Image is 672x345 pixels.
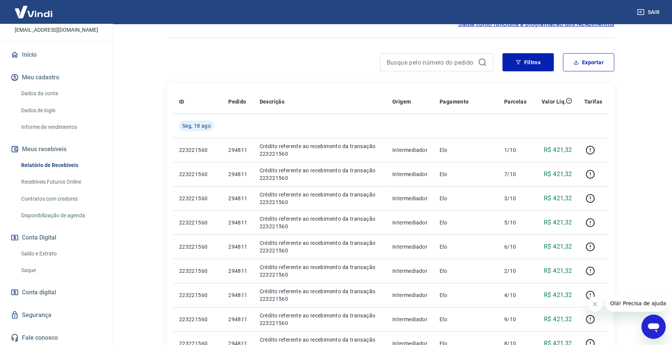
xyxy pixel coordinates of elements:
a: Dados da conta [18,86,104,101]
button: Meus recebíveis [9,141,104,158]
a: Informe de rendimentos [18,119,104,135]
p: Intermediador [392,195,427,202]
p: 294811 [228,291,247,299]
a: Saiba como funciona a programação dos recebimentos [458,20,615,29]
p: 223221560 [179,195,216,202]
p: R$ 421,32 [544,218,573,227]
p: 5/10 [505,219,527,226]
p: Crédito referente ao recebimento da transação 223221560 [260,142,381,158]
p: 294811 [228,146,247,154]
p: Crédito referente ao recebimento da transação 223221560 [260,312,381,327]
p: Crédito referente ao recebimento da transação 223221560 [260,167,381,182]
p: ID [179,98,184,105]
p: 4/10 [505,291,527,299]
p: Origem [392,98,411,105]
p: Elo [440,146,492,154]
a: Saldo e Extrato [18,246,104,261]
p: 223221560 [179,243,216,251]
p: Elo [440,291,492,299]
p: Elo [440,195,492,202]
a: Dados de login [18,103,104,118]
p: Crédito referente ao recebimento da transação 223221560 [260,239,381,254]
span: Olá! Precisa de ajuda? [5,5,63,11]
p: 6/10 [505,243,527,251]
a: Disponibilização de agenda [18,208,104,223]
span: Conta digital [22,287,56,298]
button: Meu cadastro [9,69,104,86]
p: R$ 421,32 [544,145,573,155]
p: Elo [440,243,492,251]
p: R$ 421,32 [544,266,573,275]
p: R$ 421,32 [544,242,573,251]
button: Exportar [563,53,615,71]
input: Busque pelo número do pedido [387,57,475,68]
p: Descrição [260,98,285,105]
a: Contratos com credores [18,191,104,207]
p: Intermediador [392,219,427,226]
p: R$ 421,32 [544,170,573,179]
span: Seg, 18 ago [182,122,211,130]
p: 9/10 [505,316,527,323]
p: 2/10 [505,267,527,275]
iframe: Fechar mensagem [588,297,603,312]
p: Elo [440,170,492,178]
p: 223221560 [179,316,216,323]
p: Crédito referente ao recebimento da transação 223221560 [260,263,381,278]
a: Recebíveis Futuros Online [18,174,104,190]
p: 3/10 [505,195,527,202]
p: 294811 [228,316,247,323]
p: Intermediador [392,243,427,251]
p: Elo [440,267,492,275]
p: Elo [440,219,492,226]
p: Crédito referente ao recebimento da transação 223221560 [260,215,381,230]
p: 223221560 [179,291,216,299]
p: Pedido [228,98,246,105]
p: Intermediador [392,146,427,154]
a: Início [9,46,104,63]
button: Conta Digital [9,229,104,246]
p: Tarifas [584,98,602,105]
p: 223221560 [179,267,216,275]
p: Pagamento [440,98,469,105]
p: Intermediador [392,291,427,299]
p: 223221560 [179,170,216,178]
img: Vindi [9,0,58,23]
p: 294811 [228,170,247,178]
p: Intermediador [392,170,427,178]
button: Sair [636,5,663,19]
a: Segurança [9,307,104,323]
p: Elo [440,316,492,323]
p: 294811 [228,267,247,275]
p: 294811 [228,243,247,251]
p: R$ 421,32 [544,315,573,324]
p: 223221560 [179,219,216,226]
a: Conta digital [9,284,104,301]
p: 7/10 [505,170,527,178]
p: Parcelas [505,98,527,105]
p: R$ 421,32 [544,194,573,203]
p: Intermediador [392,316,427,323]
p: Valor Líq. [542,98,566,105]
iframe: Mensagem da empresa [606,295,666,312]
button: Filtros [503,53,554,71]
a: Saque [18,263,104,278]
p: R$ 421,32 [544,291,573,300]
p: Intermediador [392,267,427,275]
p: 223221560 [179,146,216,154]
p: 294811 [228,219,247,226]
a: Relatório de Recebíveis [18,158,104,173]
p: 1/10 [505,146,527,154]
iframe: Botão para abrir a janela de mensagens [642,315,666,339]
p: [EMAIL_ADDRESS][DOMAIN_NAME] [15,26,98,34]
p: Crédito referente ao recebimento da transação 223221560 [260,288,381,303]
p: Crédito referente ao recebimento da transação 223221560 [260,191,381,206]
p: 294811 [228,195,247,202]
